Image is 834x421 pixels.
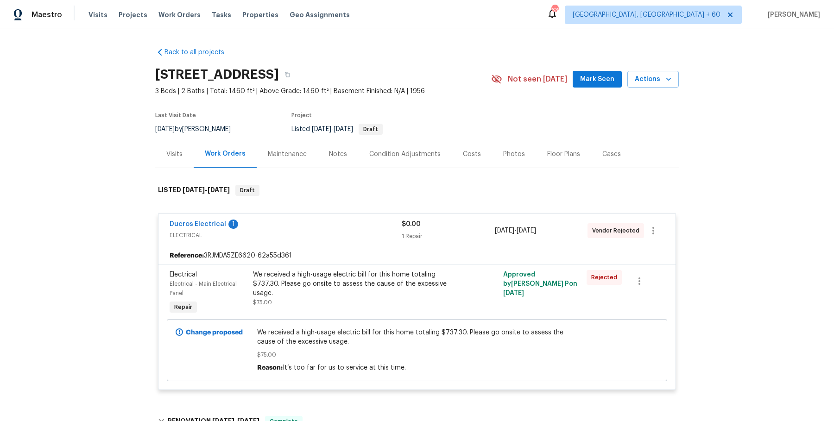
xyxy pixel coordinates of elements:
[186,329,243,336] b: Change proposed
[257,364,283,371] span: Reason:
[283,364,406,371] span: It’s too far for us to service at this time.
[155,126,175,132] span: [DATE]
[170,231,402,240] span: ELECTRICAL
[155,70,279,79] h2: [STREET_ADDRESS]
[170,251,204,260] b: Reference:
[291,126,383,132] span: Listed
[635,74,671,85] span: Actions
[580,74,614,85] span: Mark Seen
[551,6,558,15] div: 633
[503,290,524,296] span: [DATE]
[170,271,197,278] span: Electrical
[155,48,244,57] a: Back to all projects
[591,273,621,282] span: Rejected
[208,187,230,193] span: [DATE]
[312,126,353,132] span: -
[158,10,201,19] span: Work Orders
[463,150,481,159] div: Costs
[205,149,246,158] div: Work Orders
[402,232,494,241] div: 1 Repair
[171,302,196,312] span: Repair
[517,227,536,234] span: [DATE]
[508,75,567,84] span: Not seen [DATE]
[212,12,231,18] span: Tasks
[155,176,679,205] div: LISTED [DATE]-[DATE]Draft
[155,87,491,96] span: 3 Beds | 2 Baths | Total: 1460 ft² | Above Grade: 1460 ft² | Basement Finished: N/A | 1956
[503,271,577,296] span: Approved by [PERSON_NAME] P on
[312,126,331,132] span: [DATE]
[764,10,820,19] span: [PERSON_NAME]
[592,226,643,235] span: Vendor Rejected
[495,226,536,235] span: -
[236,186,259,195] span: Draft
[257,350,577,359] span: $75.00
[155,124,242,135] div: by [PERSON_NAME]
[290,10,350,19] span: Geo Assignments
[573,71,622,88] button: Mark Seen
[253,300,272,305] span: $75.00
[88,10,107,19] span: Visits
[602,150,621,159] div: Cases
[268,150,307,159] div: Maintenance
[228,220,238,229] div: 1
[170,221,226,227] a: Ducros Electrical
[158,247,676,264] div: 3RJMDA5ZE6620-62a55d361
[257,328,577,346] span: We received a high-usage electric bill for this home totaling $737.30. Please go onsite to assess...
[32,10,62,19] span: Maestro
[170,281,237,296] span: Electrical - Main Electrical Panel
[183,187,205,193] span: [DATE]
[334,126,353,132] span: [DATE]
[155,113,196,118] span: Last Visit Date
[279,66,296,83] button: Copy Address
[573,10,720,19] span: [GEOGRAPHIC_DATA], [GEOGRAPHIC_DATA] + 60
[495,227,514,234] span: [DATE]
[291,113,312,118] span: Project
[627,71,679,88] button: Actions
[402,221,421,227] span: $0.00
[329,150,347,159] div: Notes
[166,150,183,159] div: Visits
[253,270,456,298] div: We received a high-usage electric bill for this home totaling $737.30. Please go onsite to assess...
[158,185,230,196] h6: LISTED
[242,10,278,19] span: Properties
[183,187,230,193] span: -
[547,150,580,159] div: Floor Plans
[119,10,147,19] span: Projects
[503,150,525,159] div: Photos
[369,150,441,159] div: Condition Adjustments
[360,126,382,132] span: Draft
